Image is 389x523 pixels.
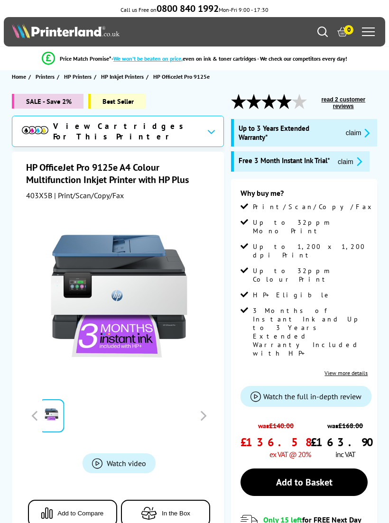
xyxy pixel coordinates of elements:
[317,27,328,37] a: Search
[64,72,94,82] a: HP Printers
[253,306,368,358] span: 3 Months of Instant Ink and Up to 3 Years Extended Warranty Included with HP+
[344,25,353,35] span: 0
[269,450,311,459] span: ex VAT @ 20%
[263,392,361,401] span: Watch the full in-depth review
[241,435,311,450] span: £136.58
[253,218,368,235] span: Up to 32ppm Mono Print
[111,55,347,62] div: - even on ink & toner cartridges - We check our competitors every day!
[101,72,146,82] a: HP Inkjet Printers
[343,128,373,138] button: promo-description
[157,6,219,13] a: 0800 840 1992
[157,2,219,15] b: 0800 840 1992
[162,510,190,517] span: In the Box
[269,421,294,430] strike: £140.00
[253,202,375,211] span: Print/Scan/Copy/Fax
[12,94,83,109] span: SALE - Save 2%
[54,191,124,200] span: | Print/Scan/Copy/Fax
[47,224,192,368] img: HP OfficeJet Pro 9125e
[335,156,365,167] button: promo-description
[5,50,384,67] li: modal_Promise
[53,121,199,142] span: View Cartridges For This Printer
[107,459,146,468] span: Watch video
[309,96,377,110] button: read 2 customer reviews
[12,23,194,40] a: Printerland Logo
[239,156,330,167] span: Free 3 Month Instant Ink Trial*
[101,72,144,82] span: HP Inkjet Printers
[57,510,103,517] span: Add to Compare
[36,72,55,82] span: Printers
[241,416,311,430] span: was
[324,369,368,376] a: View more details
[36,72,57,82] a: Printers
[239,124,338,142] span: Up to 3 Years Extended Warranty*
[338,421,363,430] strike: £168.00
[12,72,28,82] a: Home
[22,126,48,135] img: cmyk-icon.svg
[241,188,368,202] div: Why buy me?
[12,72,26,82] span: Home
[83,453,156,473] a: Product_All_Videos
[335,450,355,459] span: inc VAT
[337,27,348,37] a: 0
[311,435,380,450] span: £163.90
[253,291,332,299] span: HP+ Eligible
[64,72,92,82] span: HP Printers
[253,242,368,259] span: Up to 1,200 x 1,200 dpi Print
[60,55,111,62] span: Price Match Promise*
[26,161,213,186] h1: HP OfficeJet Pro 9125e A4 Colour Multifunction Inkjet Printer with HP Plus
[12,23,120,38] img: Printerland Logo
[88,94,146,109] span: Best Seller
[113,55,183,62] span: We won’t be beaten on price,
[253,266,368,284] span: Up to 32ppm Colour Print
[311,416,380,430] span: was
[153,73,210,80] span: HP OfficeJet Pro 9125e
[241,468,368,496] a: Add to Basket
[26,191,52,200] span: 403X5B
